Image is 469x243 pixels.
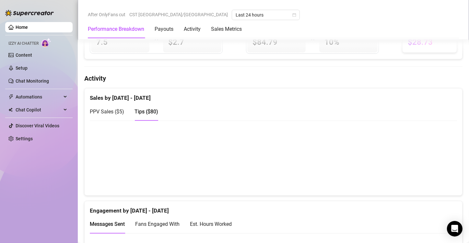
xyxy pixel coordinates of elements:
img: logo-BBDzfeDw.svg [5,10,54,16]
span: PPV Sales ( $5 ) [90,109,124,115]
a: Content [16,52,32,58]
span: Messages Sent [90,221,125,227]
a: Settings [16,136,33,141]
span: Izzy AI Chatter [8,40,39,47]
a: Chat Monitoring [16,78,49,84]
img: AI Chatter [41,38,51,47]
span: Automations [16,92,62,102]
img: Chat Copilot [8,108,13,112]
a: Setup [16,65,28,71]
span: calendar [292,13,296,17]
span: thunderbolt [8,94,14,99]
a: Discover Viral Videos [16,123,59,128]
span: $84.79 [252,37,300,47]
div: Payouts [155,25,173,33]
span: Chat Copilot [16,105,62,115]
h4: Activity [84,74,463,83]
div: Sales by [DATE] - [DATE] [90,88,457,102]
div: Engagement by [DATE] - [DATE] [90,201,457,215]
div: Open Intercom Messenger [447,221,463,237]
span: Last 24 hours [236,10,296,20]
span: 7.5 [96,37,144,47]
div: Sales Metrics [211,25,242,33]
span: $28.73 [408,37,451,47]
div: Activity [184,25,201,33]
span: After OnlyFans cut [88,10,125,19]
span: Tips ( $80 ) [135,109,158,115]
a: Home [16,25,28,30]
span: $2.7 [168,37,216,47]
div: Est. Hours Worked [190,220,232,228]
span: CST [GEOGRAPHIC_DATA]/[GEOGRAPHIC_DATA] [129,10,228,19]
div: Performance Breakdown [88,25,144,33]
span: 10 % [324,37,372,47]
span: Fans Engaged With [135,221,180,227]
